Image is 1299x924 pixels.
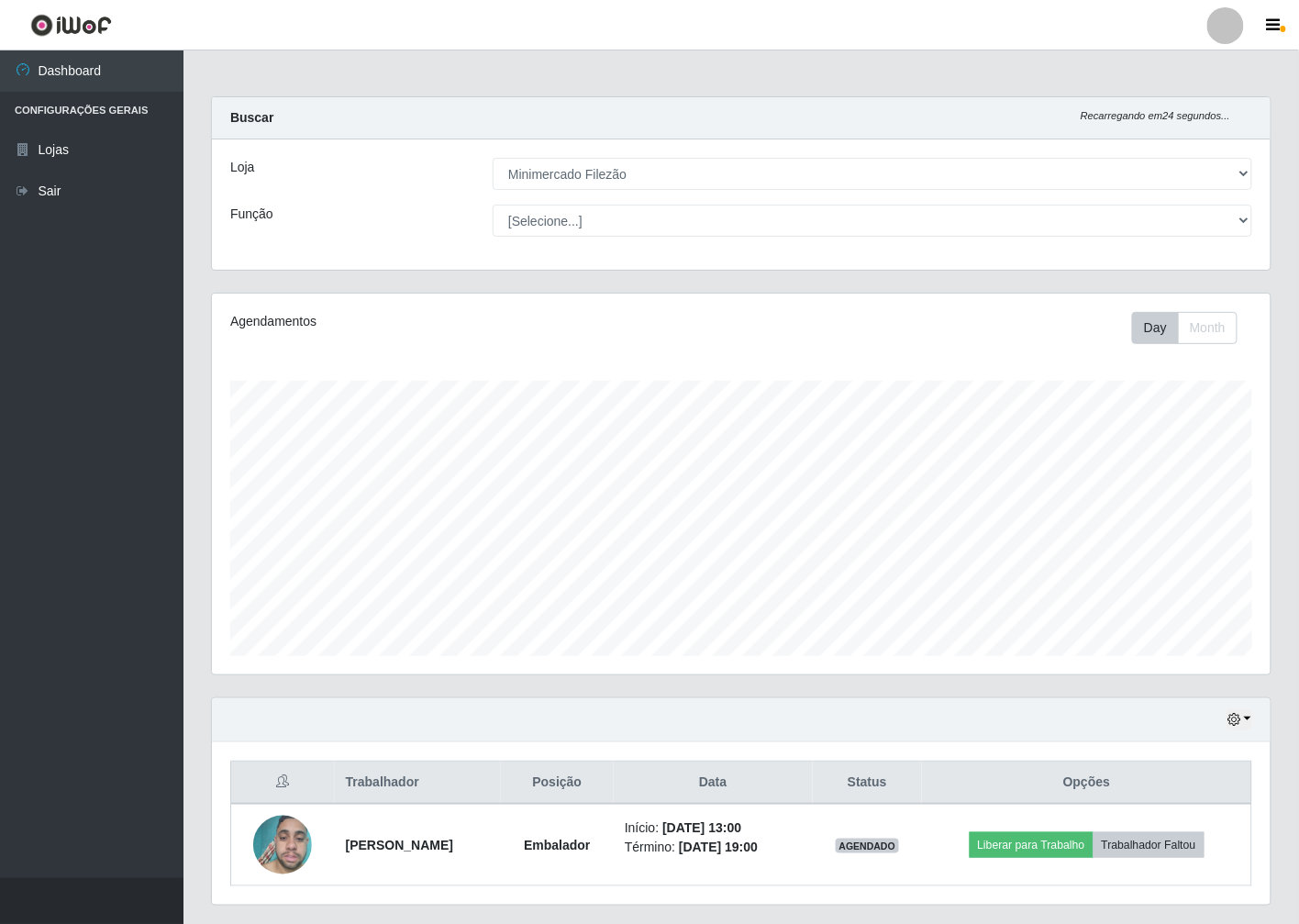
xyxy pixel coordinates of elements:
[335,762,501,805] th: Trabalhador
[1132,312,1238,344] div: First group
[253,807,312,885] img: 1748551724527.jpeg
[662,820,741,835] time: [DATE] 13:00
[813,762,923,805] th: Status
[230,158,254,177] label: Loja
[524,838,590,852] strong: Embalador
[1081,110,1230,121] i: Recarregando em 24 segundos...
[836,839,900,853] span: AGENDADO
[30,14,112,37] img: CoreUI Logo
[1132,312,1179,344] button: Day
[970,832,1094,858] button: Liberar para Trabalho
[679,840,758,854] time: [DATE] 19:00
[346,838,453,852] strong: [PERSON_NAME]
[625,838,802,857] li: Término:
[1094,832,1205,858] button: Trabalhador Faltou
[1178,312,1238,344] button: Month
[625,818,802,838] li: Início:
[230,205,273,224] label: Função
[614,762,813,805] th: Data
[501,762,614,805] th: Posição
[230,110,273,125] strong: Buscar
[1132,312,1252,344] div: Toolbar with button groups
[230,312,640,331] div: Agendamentos
[922,762,1251,805] th: Opções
